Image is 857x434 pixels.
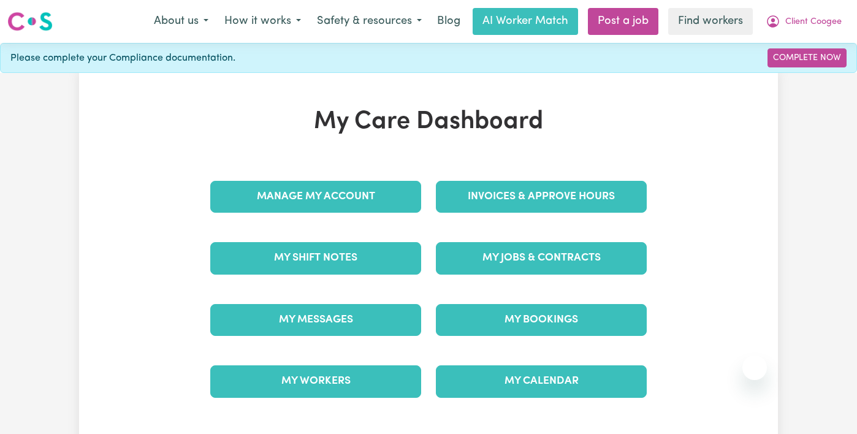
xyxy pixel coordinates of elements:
[785,15,842,29] span: Client Coogee
[436,181,647,213] a: Invoices & Approve Hours
[146,9,216,34] button: About us
[309,9,430,34] button: Safety & resources
[210,242,421,274] a: My Shift Notes
[436,304,647,336] a: My Bookings
[210,365,421,397] a: My Workers
[7,10,53,32] img: Careseekers logo
[758,9,850,34] button: My Account
[10,51,235,66] span: Please complete your Compliance documentation.
[668,8,753,35] a: Find workers
[588,8,658,35] a: Post a job
[7,7,53,36] a: Careseekers logo
[210,304,421,336] a: My Messages
[436,365,647,397] a: My Calendar
[216,9,309,34] button: How it works
[473,8,578,35] a: AI Worker Match
[436,242,647,274] a: My Jobs & Contracts
[742,356,767,380] iframe: Close message
[210,181,421,213] a: Manage My Account
[203,107,654,137] h1: My Care Dashboard
[430,8,468,35] a: Blog
[767,48,847,67] a: Complete Now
